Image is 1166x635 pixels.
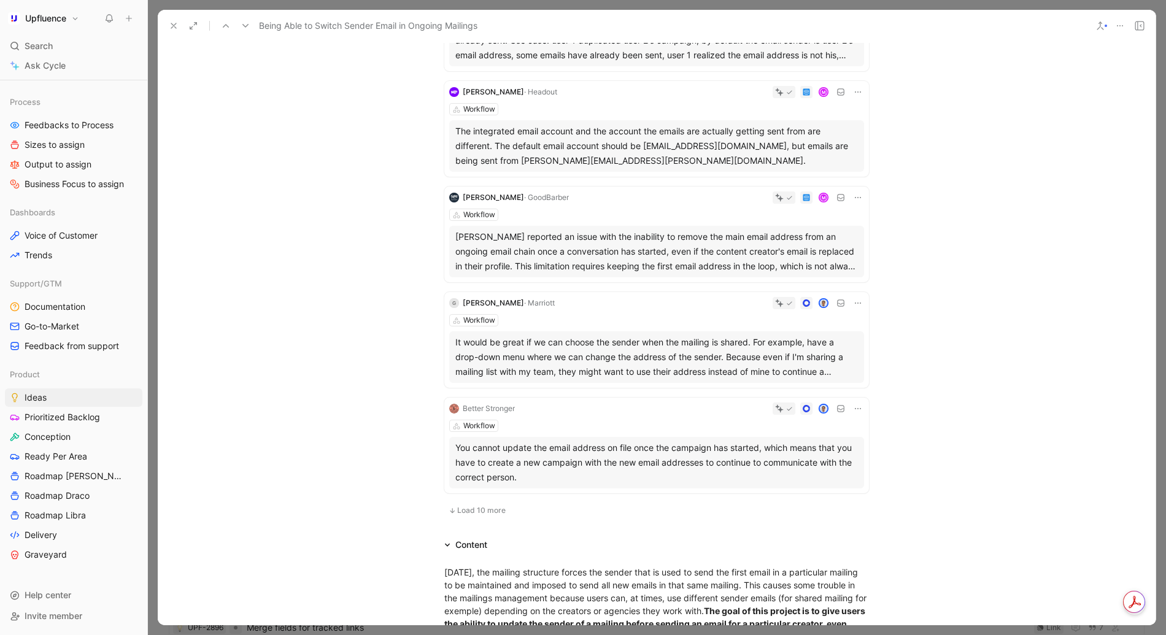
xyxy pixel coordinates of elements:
span: Ask Cycle [25,58,66,73]
span: [PERSON_NAME] [463,193,524,202]
a: Go-to-Market [5,317,142,336]
a: Ready Per Area [5,447,142,466]
span: Roadmap Libra [25,509,86,521]
a: Prioritized Backlog [5,408,142,426]
div: Workflow [463,314,495,326]
div: The integrated email account and the account the emails are actually getting sent from are differ... [455,124,858,168]
img: logo [449,87,459,97]
span: Graveyard [25,548,67,561]
div: It would be great if we can choose the sender when the mailing is shared. For example, have a dro... [455,335,858,379]
a: Output to assign [5,155,142,174]
span: Business Focus to assign [25,178,124,190]
span: Roadmap Draco [25,490,90,502]
span: Feedback from support [25,340,119,352]
div: Support/GTMDocumentationGo-to-MarketFeedback from support [5,274,142,355]
span: Dashboards [10,206,55,218]
img: Upfluence [8,12,20,25]
span: Roadmap [PERSON_NAME] [25,470,126,482]
a: Roadmap [PERSON_NAME] [5,467,142,485]
span: Prioritized Backlog [25,411,100,423]
a: Trends [5,246,142,264]
div: You cannot update the email address on file once the campaign has started, which means that you h... [455,441,858,485]
span: Conception [25,431,71,443]
button: UpfluenceUpfluence [5,10,82,27]
div: DashboardsVoice of CustomerTrends [5,203,142,264]
div: Search [5,37,142,55]
span: Go-to-Market [25,320,79,333]
span: Documentation [25,301,85,313]
div: Process [5,93,142,111]
span: Output to assign [25,158,91,171]
span: [PERSON_NAME] [463,298,524,307]
a: Business Focus to assign [5,175,142,193]
span: Process [10,96,41,108]
div: Dashboards [5,203,142,221]
span: Being Able to Switch Sender Email in Ongoing Mailings [259,18,477,33]
a: Voice of Customer [5,226,142,245]
div: Support/GTM [5,274,142,293]
span: Product [10,368,40,380]
span: Search [25,39,53,53]
span: Ready Per Area [25,450,87,463]
a: Documentation [5,298,142,316]
a: Graveyard [5,545,142,564]
a: Feedbacks to Process [5,116,142,134]
img: logo [449,193,459,202]
span: · Marriott [524,298,555,307]
img: logo [449,404,459,414]
div: Workflow [463,209,495,221]
span: Support/GTM [10,277,62,290]
span: Voice of Customer [25,229,98,242]
span: Ideas [25,391,47,404]
div: Better Stronger [463,402,515,415]
div: Help center [5,586,142,604]
div: Product [5,365,142,383]
div: G [449,298,459,308]
div: Invite member [5,607,142,625]
span: [PERSON_NAME] [463,87,524,96]
a: Sizes to assign [5,136,142,154]
a: Roadmap Libra [5,506,142,525]
span: · Headout [524,87,557,96]
h1: Upfluence [25,13,66,24]
a: Ask Cycle [5,56,142,75]
span: · GoodBarber [524,193,569,202]
a: Conception [5,428,142,446]
span: Load 10 more [457,506,506,515]
div: ProductIdeasPrioritized BacklogConceptionReady Per AreaRoadmap [PERSON_NAME]Roadmap DracoRoadmap ... [5,365,142,564]
img: avatar [820,299,828,307]
div: Workflow [463,103,495,115]
div: [PERSON_NAME] reported an issue with the inability to remove the main email address from an ongoi... [455,229,858,274]
a: Roadmap Draco [5,487,142,505]
div: ProcessFeedbacks to ProcessSizes to assignOutput to assignBusiness Focus to assign [5,93,142,193]
span: Delivery [25,529,57,541]
span: Help center [25,590,71,600]
div: Workflow [463,420,495,432]
a: Feedback from support [5,337,142,355]
span: Feedbacks to Process [25,119,114,131]
span: Trends [25,249,52,261]
span: Invite member [25,610,82,621]
a: Delivery [5,526,142,544]
div: M [820,194,828,202]
span: Sizes to assign [25,139,85,151]
img: avatar [820,405,828,413]
a: Ideas [5,388,142,407]
div: Content [455,537,487,552]
button: Load 10 more [444,503,510,518]
div: Content [439,537,492,552]
div: M [820,88,828,96]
